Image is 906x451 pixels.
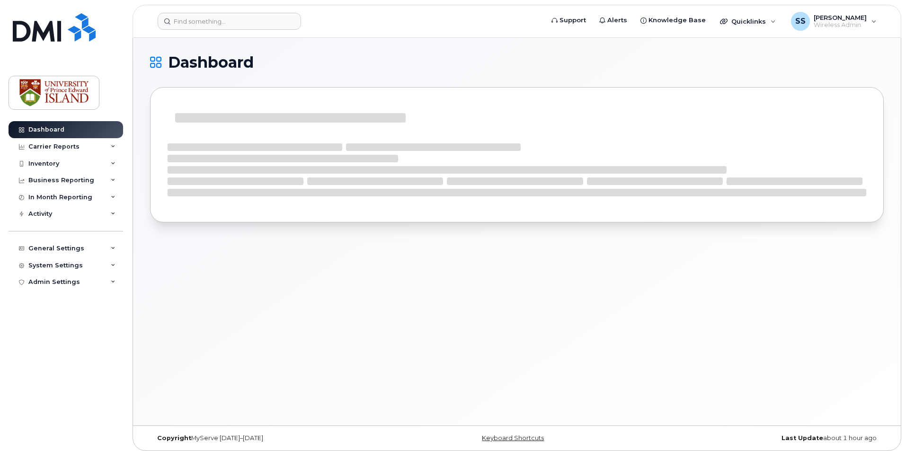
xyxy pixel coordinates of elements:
strong: Last Update [782,434,823,442]
a: Keyboard Shortcuts [482,434,544,442]
div: about 1 hour ago [639,434,884,442]
strong: Copyright [157,434,191,442]
div: MyServe [DATE]–[DATE] [150,434,395,442]
span: Dashboard [168,55,254,70]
